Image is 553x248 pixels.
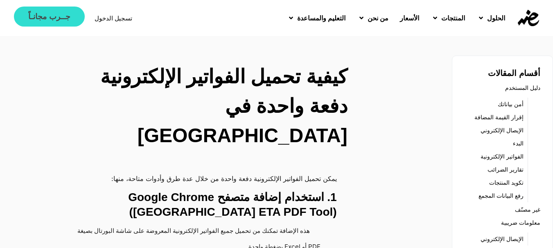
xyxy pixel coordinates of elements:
[351,7,394,29] a: من نحن
[487,13,505,23] span: الحلول
[505,82,540,94] a: دليل المستخدم
[297,13,345,23] span: التعليم والمساعدة
[515,204,540,215] a: غير مصنّف
[441,13,465,23] span: المنتجات
[481,151,524,162] a: الفواتير الإلكترونية
[489,177,524,188] a: تكويد المنتجات
[498,98,524,110] a: أمن بياناتك
[95,15,132,21] a: تسجيل الدخول
[71,62,348,150] h2: كيفية تحميل الفواتير الإلكترونية دفعة واحدة في [GEOGRAPHIC_DATA]
[479,190,524,201] a: رفع البيانات المجمع
[518,10,539,26] img: eDariba
[394,7,425,29] a: الأسعار
[474,112,524,123] a: إقرار القيمة المضافة
[400,13,419,23] span: الأسعار
[28,13,70,20] span: جــرب مجانـاً
[425,7,471,29] a: المنتجات
[471,7,511,29] a: الحلول
[501,217,540,228] a: معلومات ضريبية
[61,173,337,184] p: يمكن تحميل الفواتير الإلكترونية دفعة واحدة من خلال عدة طرق وأدوات متاحة، منها:
[14,7,84,27] a: جــرب مجانـاً
[368,13,388,23] span: من نحن
[488,69,540,78] strong: أقسام المقالات
[481,233,524,245] a: الإيصال الإلكتروني
[61,190,337,219] h3: 1. استخدام إضافة متصفح Google Chrome ([GEOGRAPHIC_DATA] ETA PDF Tool)
[513,138,524,149] a: البدء
[481,125,524,136] a: الإيصال الإلكتروني
[281,7,351,29] a: التعليم والمساعدة
[488,164,524,175] a: تقارير الضرائب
